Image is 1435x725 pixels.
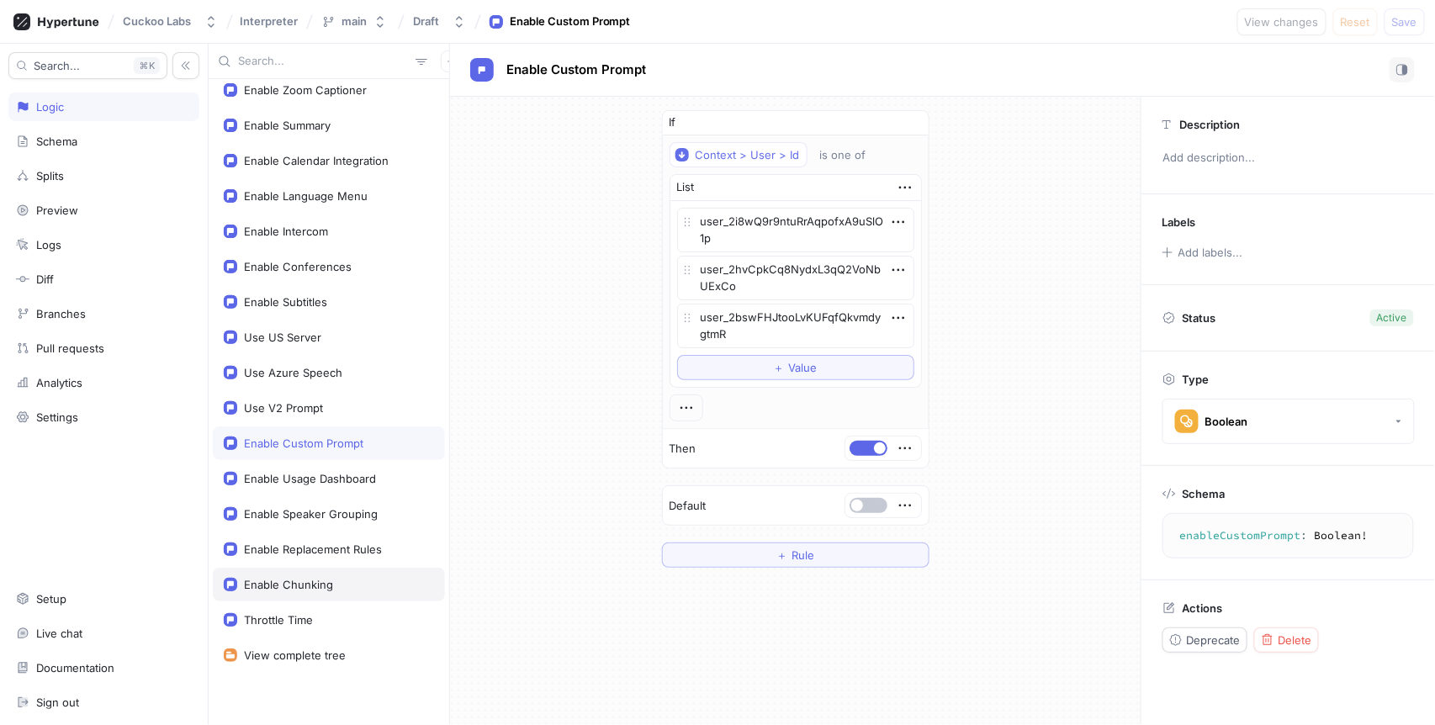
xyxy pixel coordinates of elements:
div: Enable Chunking [244,578,333,591]
div: Enable Language Menu [244,189,368,203]
textarea: user_2hvCpkCq8NydxL3qQ2VoNbUExCo [677,256,914,300]
span: View changes [1245,17,1319,27]
div: Enable Speaker Grouping [244,507,378,521]
input: Search... [238,53,409,70]
button: ＋Value [677,355,914,380]
div: Diff [36,273,54,286]
button: ＋Rule [662,542,929,568]
div: Boolean [1205,415,1248,429]
div: Throttle Time [244,613,313,627]
button: main [315,8,394,35]
p: Type [1183,373,1210,386]
div: Cuckoo Labs [123,14,191,29]
button: Add labels... [1157,241,1247,263]
p: Labels [1162,215,1196,229]
button: Delete [1254,627,1319,653]
div: main [342,14,367,29]
span: Enable Custom Prompt [506,63,646,77]
textarea: enableCustomPrompt: Boolean! [1170,521,1406,551]
div: Enable Calendar Integration [244,154,389,167]
div: Enable Summary [244,119,331,132]
div: Enable Usage Dashboard [244,472,376,485]
div: K [134,57,160,74]
span: Reset [1341,17,1370,27]
button: Save [1385,8,1425,35]
div: is one of [820,148,866,162]
div: Logic [36,100,64,114]
button: View changes [1237,8,1326,35]
p: Schema [1183,487,1226,500]
span: ＋ [776,550,787,560]
button: Draft [406,8,473,35]
div: Splits [36,169,64,183]
div: Use Azure Speech [244,366,342,379]
div: Sign out [36,696,79,709]
div: Enable Intercom [244,225,328,238]
div: Enable Subtitles [244,295,327,309]
a: Documentation [8,654,199,682]
p: Actions [1183,601,1223,615]
p: Description [1180,118,1241,131]
div: Draft [413,14,439,29]
button: Context > User > Id [670,142,808,167]
button: Deprecate [1162,627,1247,653]
button: Reset [1333,8,1378,35]
div: Use V2 Prompt [244,401,323,415]
div: Analytics [36,376,82,389]
div: Preview [36,204,78,217]
div: Enable Replacement Rules [244,542,382,556]
div: Documentation [36,661,114,675]
button: is one of [813,142,891,167]
div: Enable Conferences [244,260,352,273]
p: Status [1183,306,1216,330]
div: Use US Server [244,331,321,344]
div: List [677,179,695,196]
textarea: user_2bswFHJtooLvKUFqfQkvmdygtmR [677,304,914,348]
button: Boolean [1162,399,1415,444]
div: Schema [36,135,77,148]
p: Default [670,498,707,515]
span: Search... [34,61,80,71]
span: ＋ [774,362,785,373]
div: Pull requests [36,341,104,355]
span: Value [789,362,818,373]
div: Add labels... [1178,247,1243,258]
div: Logs [36,238,61,251]
span: Deprecate [1187,635,1241,645]
span: Delete [1279,635,1312,645]
span: Save [1392,17,1417,27]
span: Interpreter [240,15,298,27]
div: Active [1377,310,1407,325]
textarea: user_2i8wQ9r9ntuRrAqpofxA9uSlO1p [677,208,914,252]
p: Then [670,441,696,458]
div: Context > User > Id [696,148,800,162]
div: Enable Custom Prompt [244,437,363,450]
div: Enable Custom Prompt [510,13,631,30]
div: Branches [36,307,86,320]
div: Settings [36,410,78,424]
p: Add description... [1156,144,1421,172]
p: If [670,114,676,131]
div: Setup [36,592,66,606]
div: Live chat [36,627,82,640]
button: Cuckoo Labs [116,8,225,35]
div: View complete tree [244,648,346,662]
button: Search...K [8,52,167,79]
span: Rule [792,550,814,560]
div: Enable Zoom Captioner [244,83,367,97]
